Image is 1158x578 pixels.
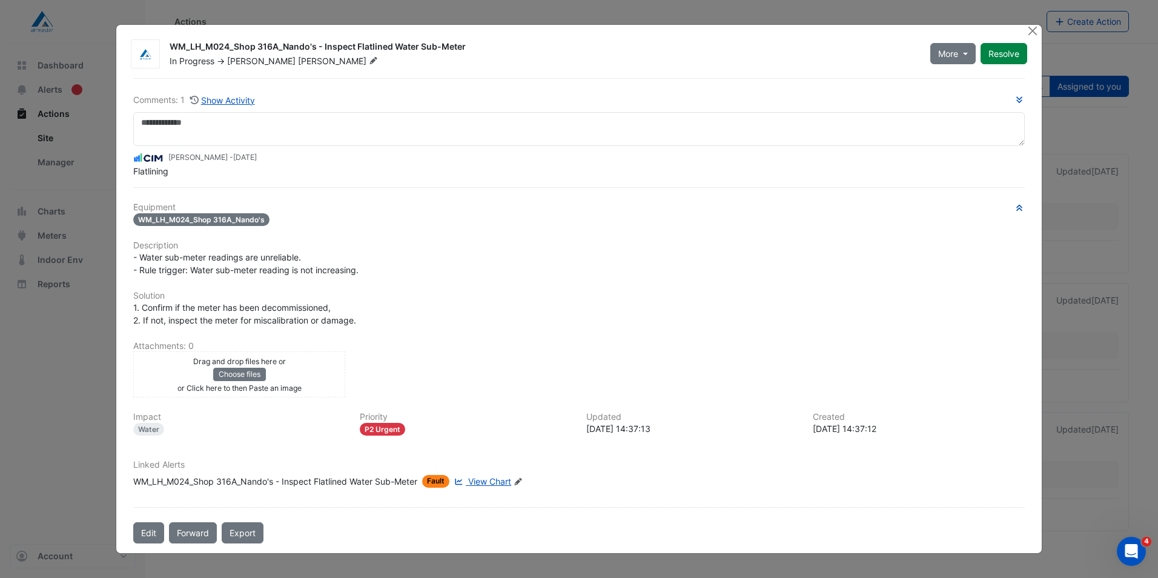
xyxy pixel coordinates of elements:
img: CIM [133,151,164,165]
small: [PERSON_NAME] - [168,152,257,163]
div: WM_LH_M024_Shop 316A_Nando's - Inspect Flatlined Water Sub-Meter [170,41,916,55]
span: Flatlining [133,166,168,176]
span: -> [217,56,225,66]
span: 1. Confirm if the meter has been decommissioned, 2. If not, inspect the meter for miscalibration ... [133,302,356,325]
span: In Progress [170,56,214,66]
h6: Impact [133,412,345,422]
h6: Created [813,412,1025,422]
span: 2025-07-15 14:37:13 [233,153,257,162]
h6: Updated [586,412,798,422]
iframe: Intercom live chat [1117,537,1146,566]
fa-icon: Edit Linked Alerts [514,477,523,487]
h6: Attachments: 0 [133,341,1025,351]
div: Comments: 1 [133,93,256,107]
a: View Chart [452,475,511,488]
h6: Priority [360,412,572,422]
button: Edit [133,522,164,543]
button: Close [1027,25,1039,38]
h6: Description [133,241,1025,251]
span: Fault [422,475,449,488]
span: WM_LH_M024_Shop 316A_Nando's [133,213,270,226]
div: [DATE] 14:37:13 [586,422,798,435]
a: Export [222,522,263,543]
span: - Water sub-meter readings are unreliable. - Rule trigger: Water sub-meter reading is not increas... [133,252,359,275]
button: Forward [169,522,217,543]
span: 4 [1142,537,1151,546]
h6: Linked Alerts [133,460,1025,470]
span: More [938,47,958,60]
button: Resolve [981,43,1027,64]
button: Choose files [213,368,266,381]
span: [PERSON_NAME] [298,55,380,67]
div: P2 Urgent [360,423,405,436]
span: View Chart [468,476,511,487]
h6: Equipment [133,202,1025,213]
small: Drag and drop files here or [193,357,286,366]
div: Water [133,423,164,436]
span: [PERSON_NAME] [227,56,296,66]
button: Show Activity [190,93,256,107]
div: [DATE] 14:37:12 [813,422,1025,435]
small: or Click here to then Paste an image [177,384,302,393]
img: Airmaster Australia [131,48,159,61]
button: More [930,43,976,64]
div: WM_LH_M024_Shop 316A_Nando's - Inspect Flatlined Water Sub-Meter [133,475,417,488]
h6: Solution [133,291,1025,301]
